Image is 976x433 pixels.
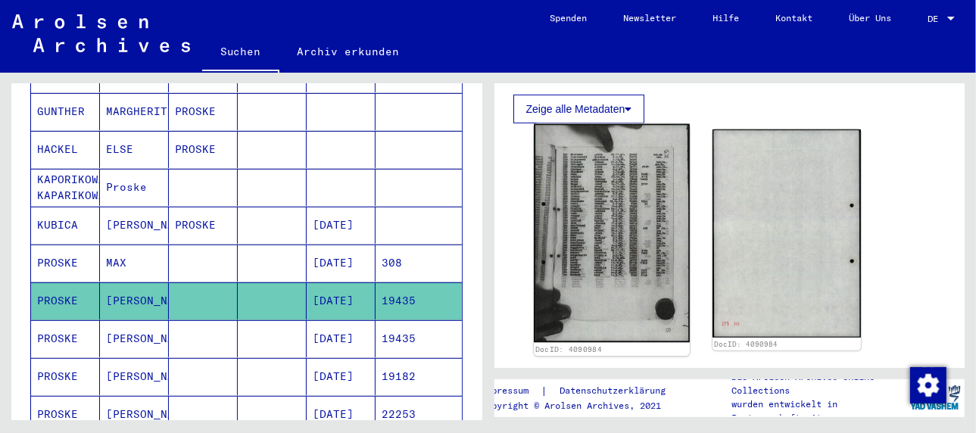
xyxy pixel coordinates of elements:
a: Datenschutzerklärung [547,383,684,399]
mat-cell: PROSKE [31,320,100,357]
mat-cell: 19182 [376,358,462,395]
mat-cell: [PERSON_NAME] [100,320,169,357]
mat-cell: KUBICA [31,207,100,244]
p: Die Arolsen Archives Online-Collections [731,370,906,397]
mat-cell: [DATE] [307,282,376,319]
img: Arolsen_neg.svg [12,14,190,52]
mat-cell: KAPORIKOWA KAPARIKOWA [31,169,100,206]
span: DE [928,14,944,24]
a: DocID: 4090984 [714,340,778,348]
mat-cell: GUNTHER [31,93,100,130]
mat-cell: PROSKE [169,207,238,244]
button: Zeige alle Metadaten [513,95,645,123]
mat-cell: [DATE] [307,207,376,244]
mat-cell: PROSKE [31,396,100,433]
p: Copyright © Arolsen Archives, 2021 [481,399,684,413]
p: wurden entwickelt in Partnerschaft mit [731,397,906,425]
mat-cell: [PERSON_NAME] [100,396,169,433]
mat-cell: [PERSON_NAME] [100,207,169,244]
mat-cell: Proske [100,169,169,206]
mat-cell: 308 [376,245,462,282]
mat-cell: 22253 [376,396,462,433]
mat-cell: [DATE] [307,320,376,357]
img: 002.jpg [713,129,861,338]
mat-cell: MARGHERITE [100,93,169,130]
a: Impressum [481,383,541,399]
mat-cell: [DATE] [307,245,376,282]
mat-cell: PROSKE [31,245,100,282]
mat-cell: ELSE [100,131,169,168]
mat-cell: [PERSON_NAME] [100,282,169,319]
img: Zustimmung ändern [910,367,946,403]
img: 001.jpg [534,124,690,343]
a: DocID: 4090984 [535,344,601,354]
mat-cell: [PERSON_NAME] [100,358,169,395]
a: Suchen [202,33,279,73]
mat-cell: HACKEL [31,131,100,168]
mat-cell: 19435 [376,320,462,357]
mat-cell: [DATE] [307,396,376,433]
mat-cell: PROSKE [31,282,100,319]
mat-cell: MAX [100,245,169,282]
mat-cell: [DATE] [307,358,376,395]
a: Archiv erkunden [279,33,418,70]
mat-cell: PROSKE [169,131,238,168]
mat-cell: PROSKE [169,93,238,130]
mat-cell: 19435 [376,282,462,319]
div: | [481,383,684,399]
img: yv_logo.png [907,378,964,416]
mat-cell: PROSKE [31,358,100,395]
